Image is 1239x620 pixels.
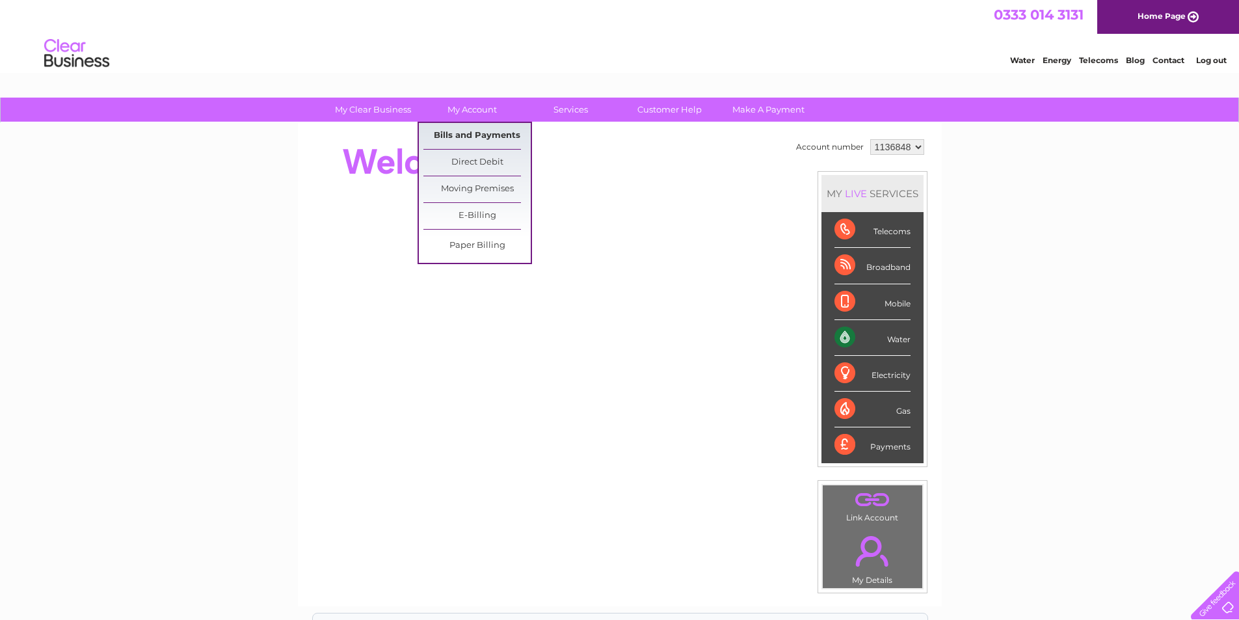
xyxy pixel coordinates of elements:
[313,7,927,63] div: Clear Business is a trading name of Verastar Limited (registered in [GEOGRAPHIC_DATA] No. 3667643...
[517,98,624,122] a: Services
[423,150,531,176] a: Direct Debit
[418,98,526,122] a: My Account
[423,123,531,149] a: Bills and Payments
[423,203,531,229] a: E-Billing
[715,98,822,122] a: Make A Payment
[44,34,110,74] img: logo.png
[423,233,531,259] a: Paper Billing
[319,98,427,122] a: My Clear Business
[834,212,911,248] div: Telecoms
[834,392,911,427] div: Gas
[1196,55,1227,65] a: Log out
[826,528,919,574] a: .
[834,248,911,284] div: Broadband
[423,176,531,202] a: Moving Premises
[822,485,923,526] td: Link Account
[793,136,867,158] td: Account number
[1126,55,1145,65] a: Blog
[1043,55,1071,65] a: Energy
[834,284,911,320] div: Mobile
[842,187,870,200] div: LIVE
[1152,55,1184,65] a: Contact
[826,489,919,511] a: .
[821,175,924,212] div: MY SERVICES
[1010,55,1035,65] a: Water
[834,427,911,463] div: Payments
[616,98,723,122] a: Customer Help
[1079,55,1118,65] a: Telecoms
[834,320,911,356] div: Water
[994,7,1084,23] a: 0333 014 3131
[822,525,923,589] td: My Details
[834,356,911,392] div: Electricity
